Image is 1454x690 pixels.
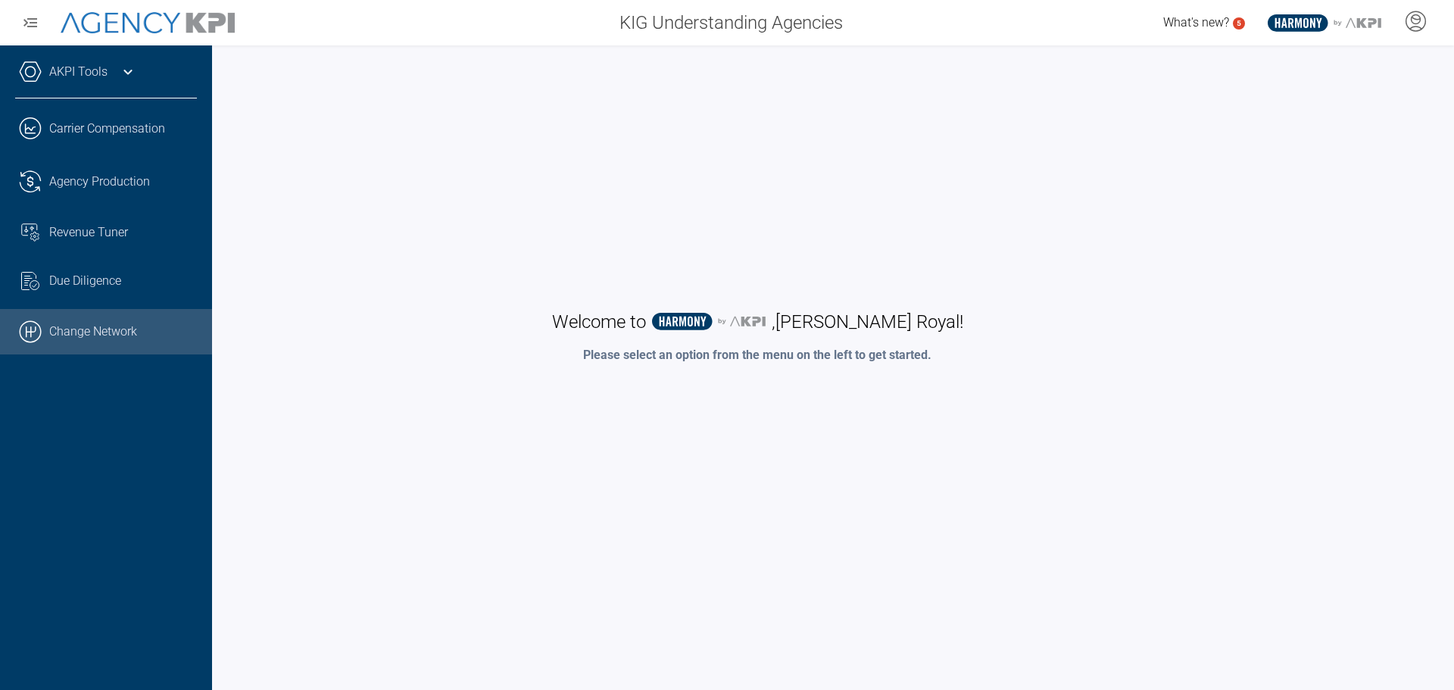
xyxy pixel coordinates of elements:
[619,9,843,36] span: KIG Understanding Agencies
[49,63,108,81] a: AKPI Tools
[49,272,197,290] div: Due Diligence
[552,310,963,334] h1: Welcome to , [PERSON_NAME] Royal !
[1233,17,1245,30] a: 5
[583,346,931,364] p: Please select an option from the menu on the left to get started.
[61,12,235,34] img: AgencyKPI
[49,223,197,242] div: Revenue Tuner
[1237,19,1241,27] text: 5
[1163,15,1229,30] span: What's new?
